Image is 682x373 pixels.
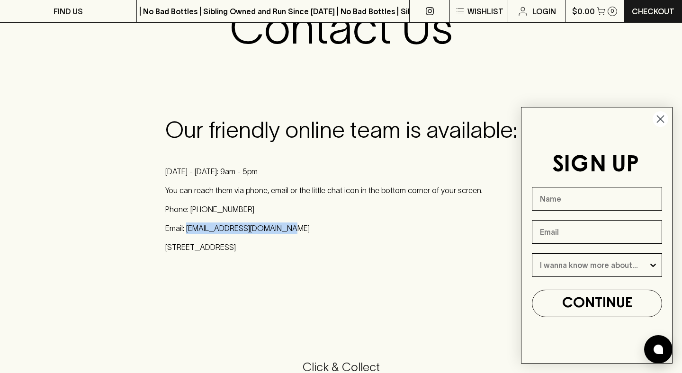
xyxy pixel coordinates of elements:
button: Show Options [648,254,658,276]
p: [STREET_ADDRESS] [165,241,517,253]
h3: Our friendly online team is available: [165,116,517,143]
p: You can reach them via phone, email or the little chat icon in the bottom corner of your screen. [165,185,517,196]
p: Checkout [632,6,674,17]
p: Login [532,6,556,17]
p: 0 [610,9,614,14]
p: $0.00 [572,6,595,17]
p: [DATE] - [DATE]: 9am - 5pm [165,166,517,177]
button: Close dialog [652,111,669,127]
span: SIGN UP [552,154,639,176]
div: FLYOUT Form [511,98,682,373]
p: Wishlist [467,6,503,17]
input: Name [532,187,662,211]
input: I wanna know more about... [540,254,648,276]
p: Email: [EMAIL_ADDRESS][DOMAIN_NAME] [165,222,517,234]
h1: Contact Us [230,1,453,54]
p: FIND US [54,6,83,17]
img: bubble-icon [654,345,663,354]
p: Phone: [PHONE_NUMBER] [165,204,517,215]
button: CONTINUE [532,290,662,317]
input: Email [532,220,662,244]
